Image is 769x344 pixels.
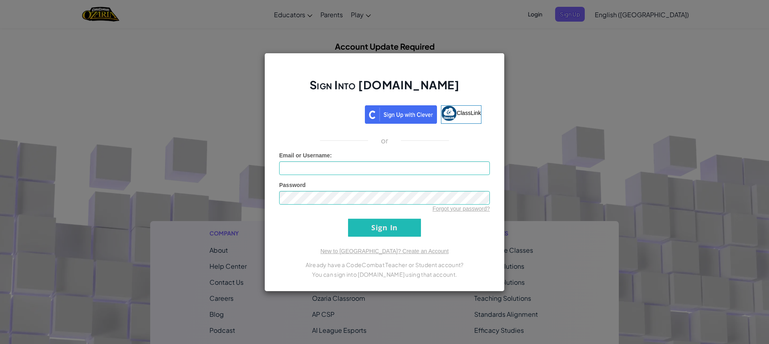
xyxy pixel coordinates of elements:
[348,219,421,237] input: Sign In
[279,182,306,188] span: Password
[320,248,449,254] a: New to [GEOGRAPHIC_DATA]? Create an Account
[365,105,437,124] img: clever_sso_button@2x.png
[279,152,330,159] span: Email or Username
[279,260,490,270] p: Already have a CodeCombat Teacher or Student account?
[433,205,490,212] a: Forgot your password?
[284,105,365,122] iframe: Sign in with Google Button
[381,136,389,145] p: or
[279,151,332,159] label: :
[279,270,490,279] p: You can sign into [DOMAIN_NAME] using that account.
[457,109,481,116] span: ClassLink
[279,77,490,101] h2: Sign Into [DOMAIN_NAME]
[441,106,457,121] img: classlink-logo-small.png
